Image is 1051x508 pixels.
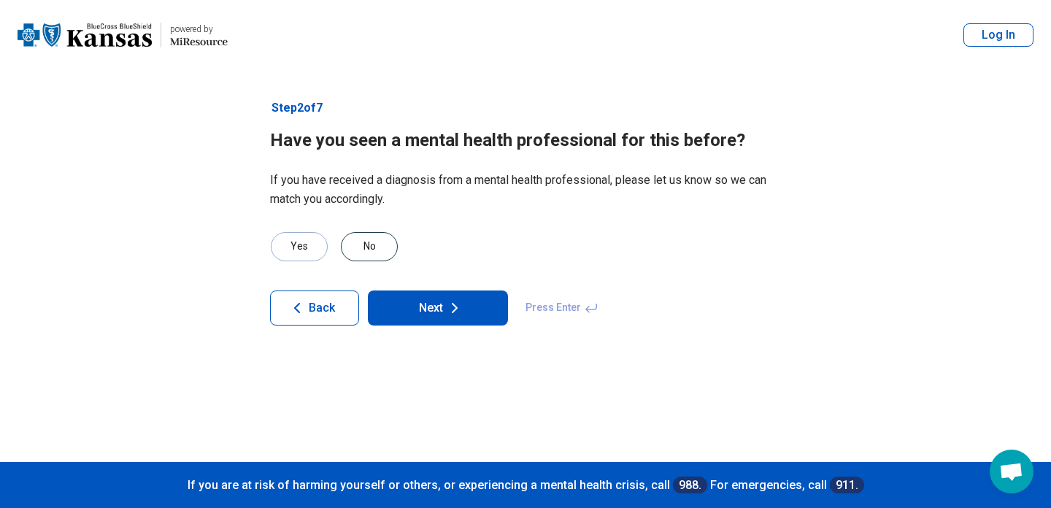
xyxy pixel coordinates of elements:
[270,128,781,153] h1: Have you seen a mental health professional for this before?
[990,450,1033,493] div: Open chat
[270,99,781,117] p: Step 2 of 7
[673,477,707,493] a: 988.
[18,18,152,53] img: Blue Cross Blue Shield Kansas
[517,290,607,326] span: Press Enter
[170,23,228,36] div: powered by
[830,477,864,493] a: 911.
[271,232,328,261] div: Yes
[963,23,1033,47] button: Log In
[18,18,228,53] a: Blue Cross Blue Shield Kansaspowered by
[15,477,1036,493] p: If you are at risk of harming yourself or others, or experiencing a mental health crisis, call Fo...
[309,302,335,314] span: Back
[270,290,359,326] button: Back
[341,232,398,261] div: No
[270,171,781,209] p: If you have received a diagnosis from a mental health professional, please let us know so we can ...
[368,290,508,326] button: Next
